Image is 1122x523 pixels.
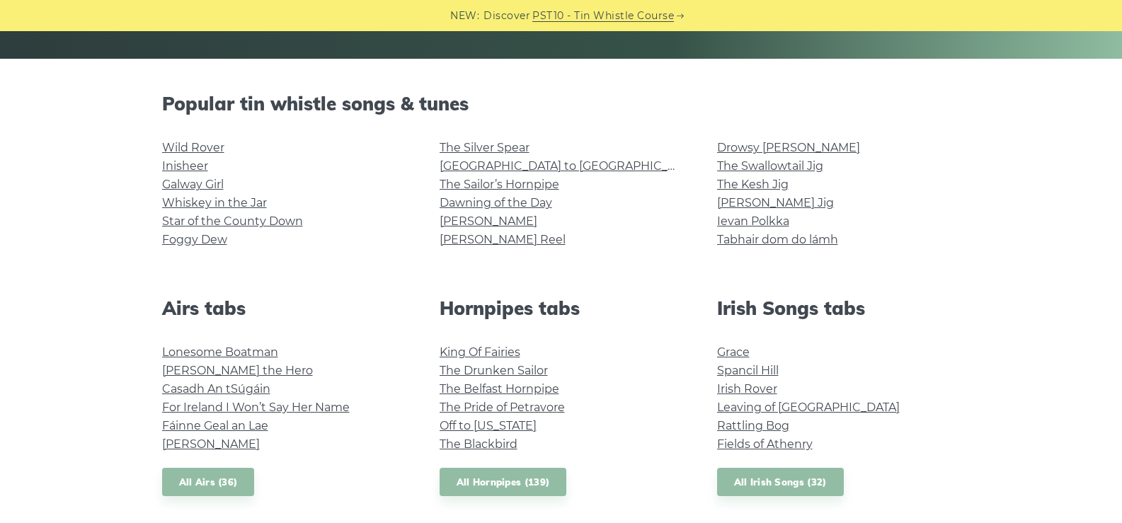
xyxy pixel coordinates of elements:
a: Spancil Hill [717,364,779,377]
a: For Ireland I Won’t Say Her Name [162,401,350,414]
span: Discover [483,8,530,24]
a: Dawning of the Day [440,196,552,209]
a: All Hornpipes (139) [440,468,567,497]
a: All Irish Songs (32) [717,468,844,497]
a: The Belfast Hornpipe [440,382,559,396]
h2: Hornpipes tabs [440,297,683,319]
a: Tabhair dom do lámh [717,233,838,246]
a: Ievan Polkka [717,214,789,228]
a: [PERSON_NAME] [440,214,537,228]
a: The Pride of Petravore [440,401,565,414]
a: Galway Girl [162,178,224,191]
a: Wild Rover [162,141,224,154]
a: The Swallowtail Jig [717,159,823,173]
a: Rattling Bog [717,419,789,432]
a: [PERSON_NAME] Jig [717,196,834,209]
a: Grace [717,345,750,359]
a: Drowsy [PERSON_NAME] [717,141,860,154]
span: NEW: [450,8,479,24]
a: Inisheer [162,159,208,173]
a: Off to [US_STATE] [440,419,537,432]
a: [GEOGRAPHIC_DATA] to [GEOGRAPHIC_DATA] [440,159,701,173]
a: [PERSON_NAME] the Hero [162,364,313,377]
a: The Blackbird [440,437,517,451]
a: The Kesh Jig [717,178,789,191]
h2: Airs tabs [162,297,406,319]
a: Irish Rover [717,382,777,396]
a: Whiskey in the Jar [162,196,267,209]
a: Foggy Dew [162,233,227,246]
a: The Sailor’s Hornpipe [440,178,559,191]
h2: Popular tin whistle songs & tunes [162,93,961,115]
a: Lonesome Boatman [162,345,278,359]
a: Casadh An tSúgáin [162,382,270,396]
a: The Silver Spear [440,141,529,154]
a: All Airs (36) [162,468,255,497]
a: Star of the County Down [162,214,303,228]
a: PST10 - Tin Whistle Course [532,8,674,24]
a: Leaving of [GEOGRAPHIC_DATA] [717,401,900,414]
a: Fáinne Geal an Lae [162,419,268,432]
a: Fields of Athenry [717,437,813,451]
h2: Irish Songs tabs [717,297,961,319]
a: [PERSON_NAME] [162,437,260,451]
a: The Drunken Sailor [440,364,548,377]
a: King Of Fairies [440,345,520,359]
a: [PERSON_NAME] Reel [440,233,566,246]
